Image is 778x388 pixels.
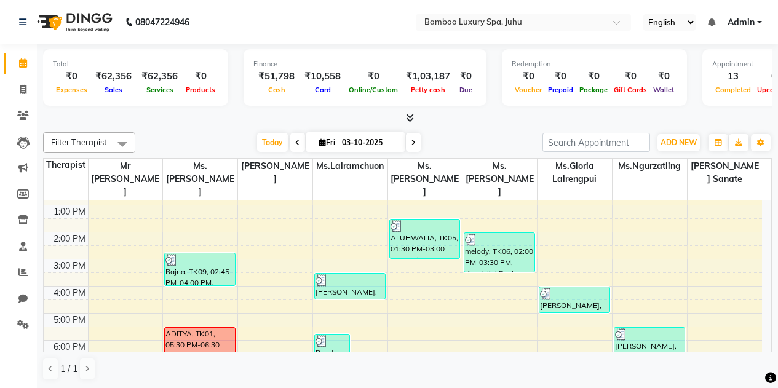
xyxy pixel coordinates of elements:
[712,69,754,84] div: 13
[257,133,288,152] span: Today
[60,363,77,376] span: 1 / 1
[408,85,448,94] span: Petty cash
[650,69,677,84] div: ₹0
[464,233,534,272] div: melody, TK06, 02:00 PM-03:30 PM, Kundalini Back massage -90 MIN
[650,85,677,94] span: Wallet
[163,159,237,200] span: Ms.[PERSON_NAME]
[512,85,545,94] span: Voucher
[545,69,576,84] div: ₹0
[611,69,650,84] div: ₹0
[53,59,218,69] div: Total
[512,59,677,69] div: Redemption
[542,133,650,152] input: Search Appointment
[611,85,650,94] span: Gift Cards
[253,59,477,69] div: Finance
[728,16,755,29] span: Admin
[613,159,687,174] span: Ms.Ngurzatling
[545,85,576,94] span: Prepaid
[390,220,460,258] div: ALUHWALIA, TK05, 01:30 PM-03:00 PM, Potli massage -90 MIN
[89,159,163,200] span: Mr [PERSON_NAME]
[661,138,697,147] span: ADD NEW
[346,85,401,94] span: Online/Custom
[346,69,401,84] div: ₹0
[401,69,455,84] div: ₹1,03,187
[165,253,235,285] div: Rajna, TK09, 02:45 PM-04:00 PM, Tibetan Ku [PERSON_NAME] massage -75 MIN
[135,5,189,39] b: 08047224946
[512,69,545,84] div: ₹0
[657,134,700,151] button: ADD NEW
[143,85,177,94] span: Services
[44,159,88,172] div: Therapist
[183,85,218,94] span: Products
[312,85,334,94] span: Card
[253,69,300,84] div: ₹51,798
[456,85,475,94] span: Due
[51,137,107,147] span: Filter Therapist
[51,287,88,299] div: 4:00 PM
[183,69,218,84] div: ₹0
[614,328,685,360] div: [PERSON_NAME], TK10, 05:30 PM-06:45 PM, [MEDICAL_DATA] -75 MIN
[238,159,312,187] span: [PERSON_NAME]
[265,85,288,94] span: Cash
[576,85,611,94] span: Package
[31,5,116,39] img: logo
[539,287,609,312] div: [PERSON_NAME], TK08, 04:00 PM-05:00 PM, Potli massage -60 MIN
[53,85,90,94] span: Expenses
[53,69,90,84] div: ₹0
[338,133,400,152] input: 2025-10-03
[300,69,346,84] div: ₹10,558
[51,205,88,218] div: 1:00 PM
[576,69,611,84] div: ₹0
[165,328,235,353] div: ADITYA, TK01, 05:30 PM-06:30 PM, Swedish massage -60 MIN
[90,69,137,84] div: ₹62,356
[315,335,349,387] div: Pandey, TK14, 05:45 PM-07:45 PM, Bamboo luxury spa signature treatment
[51,341,88,354] div: 6:00 PM
[712,85,754,94] span: Completed
[51,232,88,245] div: 2:00 PM
[313,159,387,174] span: Ms.Lalramchuon
[538,159,612,187] span: Ms.Gloria Lalrengpui
[688,159,762,187] span: [PERSON_NAME] Sanate
[101,85,125,94] span: Sales
[51,259,88,272] div: 3:00 PM
[51,314,88,327] div: 5:00 PM
[137,69,183,84] div: ₹62,356
[462,159,537,200] span: Ms.[PERSON_NAME]
[316,138,338,147] span: Fri
[388,159,462,200] span: Ms.[PERSON_NAME]
[455,69,477,84] div: ₹0
[315,274,385,299] div: [PERSON_NAME], TK07, 03:30 PM-04:30 PM, Sports massage -60 MIN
